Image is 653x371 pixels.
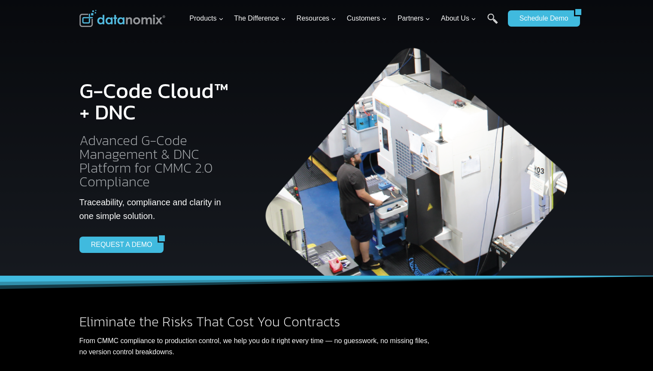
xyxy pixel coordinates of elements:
h2: Advanced G-Code Management & DNC Platform for CMMC 2.0 Compliance [79,134,233,189]
span: The Difference [234,13,286,24]
a: Schedule Demo [508,10,574,27]
span: About Us [441,13,476,24]
img: Datanomix [79,10,165,27]
span: Resources [297,13,336,24]
span: Customers [347,13,387,24]
a: REQUEST A DEMO [79,237,158,253]
p: Traceability, compliance and clarity in one simple solution. [79,195,233,223]
span: Products [189,13,223,24]
h2: Eliminate the Risks That Cost You Contracts [79,315,430,328]
span: Partners [398,13,430,24]
a: Search [487,13,498,33]
h1: G-Code Cloud™ + DNC [79,80,233,123]
p: From CMMC compliance to production control, we help you do it right every time — no guesswork, no... [79,335,430,357]
nav: Primary Navigation [186,5,504,33]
